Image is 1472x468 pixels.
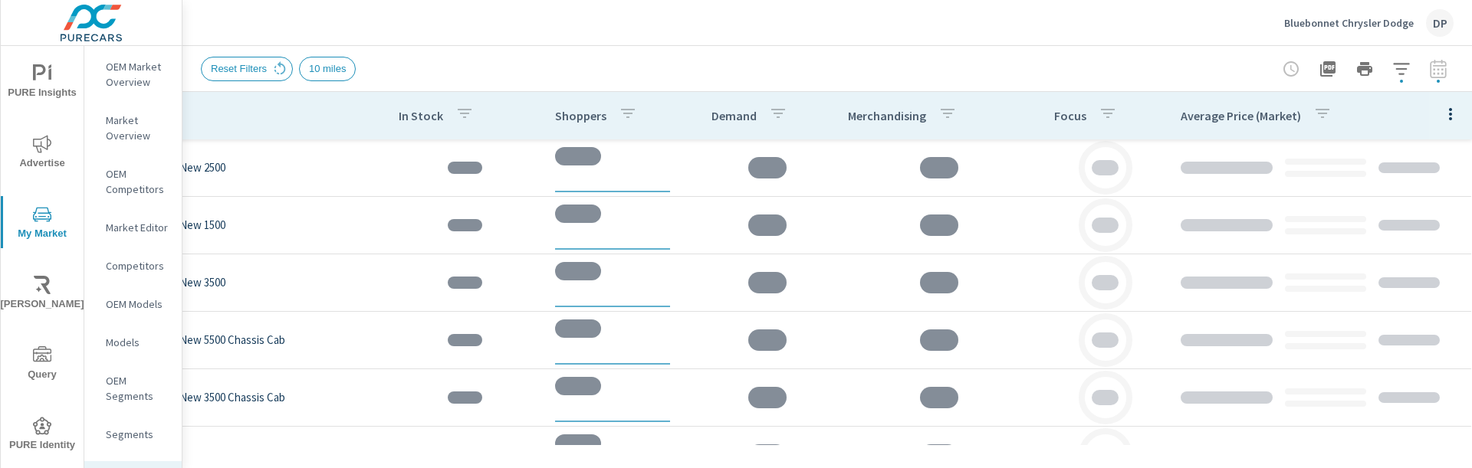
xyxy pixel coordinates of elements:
p: OEM Competitors [106,166,169,197]
div: OEM Competitors [84,162,182,201]
p: OEM Market Overview [106,59,169,90]
span: [PERSON_NAME] [5,276,79,313]
div: Market Editor [84,216,182,239]
p: New 3500 Chassis Cab [179,391,285,404]
div: OEM Market Overview [84,55,182,93]
div: Segments [84,423,182,446]
p: Demand [711,108,757,123]
p: OEM Segments [106,373,169,404]
div: Market Overview [84,109,182,147]
div: OEM Models [84,293,182,316]
div: Competitors [84,254,182,277]
p: New 5500 Chassis Cab [179,333,285,347]
span: PURE Identity [5,417,79,454]
span: Reset Filters [202,63,276,74]
p: Shoppers [555,108,606,123]
div: OEM Segments [84,369,182,407]
p: Segments [106,427,169,442]
p: Market Overview [106,113,169,143]
p: Merchandising [848,108,926,123]
p: Focus [1054,108,1086,123]
p: Average Price (Market) [1181,108,1301,123]
span: PURE Insights [5,64,79,102]
span: Query [5,346,79,384]
p: In Stock [399,108,443,123]
div: DP [1426,9,1454,37]
p: Models [106,335,169,350]
div: Reset Filters [201,57,293,81]
p: Competitors [106,258,169,273]
p: New 3500 [179,276,225,290]
button: Apply Filters [1386,54,1417,84]
p: Bluebonnet Chrysler Dodge [1284,16,1414,30]
span: My Market [5,205,79,243]
span: Advertise [5,135,79,172]
span: 10 miles [300,63,355,74]
p: New 1500 [179,218,225,232]
button: "Export Report to PDF" [1313,54,1343,84]
p: OEM Models [106,296,169,312]
div: Models [84,331,182,354]
p: Market Editor [106,220,169,235]
p: New 2500 [179,161,225,175]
